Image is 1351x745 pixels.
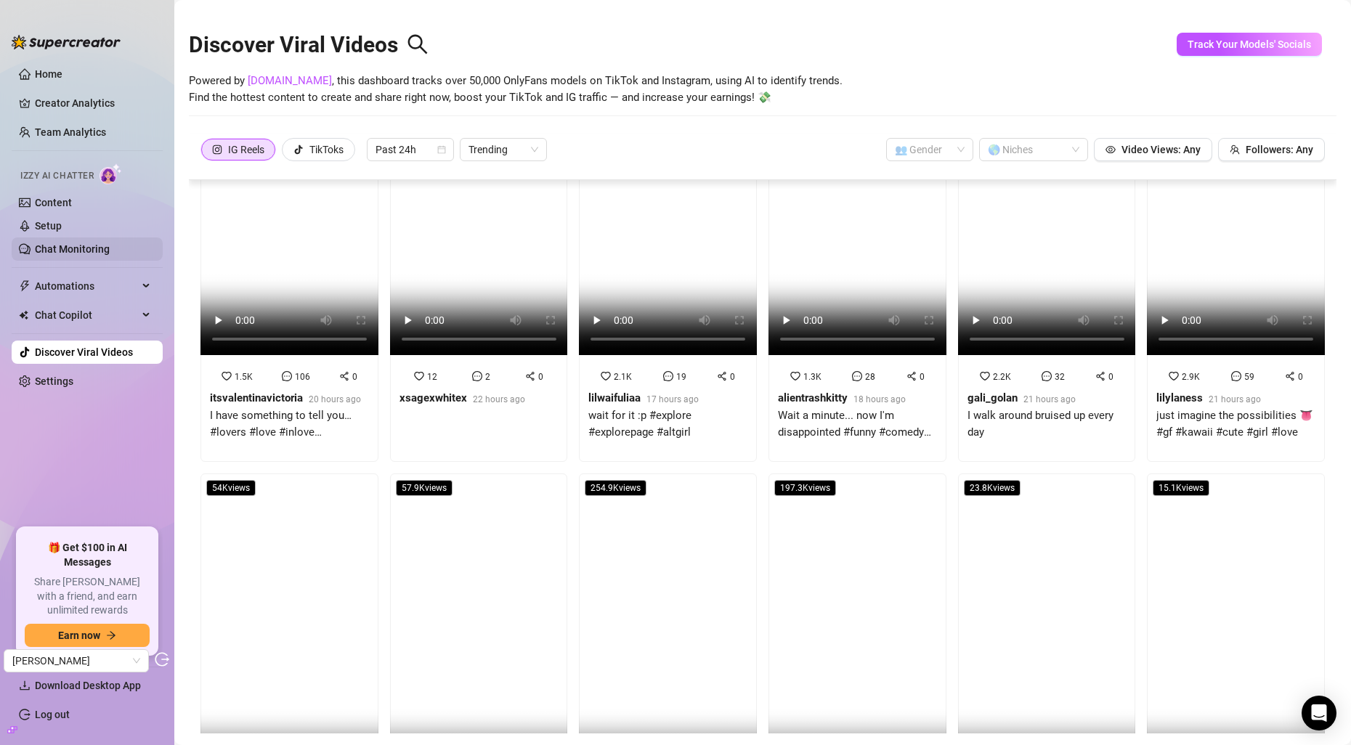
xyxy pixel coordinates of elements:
span: share-alt [1095,371,1105,381]
span: Followers: Any [1246,144,1313,155]
span: 22 hours ago [473,394,525,404]
span: 2.2K [993,372,1011,382]
span: logout [155,652,169,667]
span: Automations [35,274,138,298]
button: Earn nowarrow-right [25,624,150,647]
span: 20 hours ago [309,394,361,404]
span: heart [222,371,232,381]
span: Past 24h [376,139,445,160]
a: Home [35,68,62,80]
span: 21 hours ago [1023,394,1076,404]
strong: lilwaifuliaa [588,391,641,404]
button: Video Views: Any [1094,138,1212,161]
a: Settings [35,375,73,387]
a: Content [35,197,72,208]
a: 79.9Kviews2.2K320gali_golan21 hours agoI walk around bruised up every day [958,39,1136,462]
a: Team Analytics [35,126,106,138]
div: just imagine the possibilities 👅 #gf #kawaii #cute #girl #love [1156,407,1315,441]
span: message [282,371,292,381]
span: share-alt [906,371,917,381]
span: 17 hours ago [646,394,699,404]
span: download [19,680,31,691]
span: 0 [920,372,925,382]
span: 🎁 Get $100 in AI Messages [25,541,150,569]
span: 254.9K views [585,480,646,496]
button: Track Your Models' Socials [1177,33,1322,56]
span: 0 [1298,372,1303,382]
span: share-alt [1285,371,1295,381]
span: 2.1K [614,372,632,382]
span: 1.3K [803,372,821,382]
div: I have something to tell you… #lovers #love #inlove #instalover [210,407,369,441]
span: 32 [1055,372,1065,382]
span: share-alt [525,371,535,381]
span: 0 [352,372,357,382]
a: Chat Monitoring [35,243,110,255]
span: 23.8K views [964,480,1021,496]
strong: gali_golan [967,391,1018,404]
a: Creator Analytics [35,91,151,115]
span: Share [PERSON_NAME] with a friend, and earn unlimited rewards [25,575,150,618]
span: message [1042,371,1052,381]
span: message [1231,371,1241,381]
span: message [472,371,482,381]
div: Open Intercom Messenger [1302,696,1336,730]
strong: xsagexwhitex [399,391,467,404]
a: 13.7Kviews2.1K190lilwaifuliaa17 hours agowait for it :p #explore #explorepage #altgirl [579,39,757,462]
span: Trending [468,139,538,160]
a: 41.9Kviews2.9K590lilylaness21 hours agojust imagine the possibilities 👅 #gf #kawaii #cute #girl #... [1147,39,1325,462]
span: Powered by , this dashboard tracks over 50,000 OnlyFans models on TikTok and Instagram, using AI ... [189,73,843,107]
span: 0 [538,372,543,382]
a: 25.8Kviews1.5K1060itsvalentinavictoria20 hours agoI have something to tell you… #lovers #love #in... [200,39,378,462]
span: 2 [485,372,490,382]
span: thunderbolt [19,280,31,292]
img: AI Chatter [100,163,122,184]
span: Earn now [58,630,100,641]
span: tik-tok [293,144,304,155]
span: 2.9K [1182,372,1200,382]
span: Chat Copilot [35,304,138,327]
img: Chat Copilot [19,310,28,320]
a: 75.9Kviews1.3K280alientrashkitty18 hours agoWait a minute... now I'm disappointed #funny #comedy ... [768,39,946,462]
img: logo-BBDzfeDw.svg [12,35,121,49]
span: Allie Rae [12,650,140,672]
span: 18 hours ago [853,394,906,404]
span: Download Desktop App [35,680,141,691]
div: TikToks [309,139,344,160]
span: Izzy AI Chatter [20,169,94,183]
a: 231views1220xsagexwhitex22 hours ago [390,39,568,462]
span: 1.5K [235,372,253,382]
span: Track Your Models' Socials [1188,38,1311,50]
strong: alientrashkitty [778,391,848,404]
span: search [407,33,429,55]
span: 54K views [206,480,256,496]
span: 12 [427,372,437,382]
span: calendar [437,145,446,154]
span: 28 [865,372,875,382]
a: [DOMAIN_NAME] [248,74,332,87]
a: Setup [35,220,62,232]
strong: lilylaness [1156,391,1203,404]
span: team [1230,144,1240,155]
span: instagram [212,144,222,155]
span: Video Views: Any [1121,144,1201,155]
span: 0 [730,372,735,382]
span: heart [601,371,611,381]
span: 59 [1244,372,1254,382]
span: eye [1105,144,1116,155]
span: 0 [1108,372,1113,382]
div: IG Reels [228,139,264,160]
span: 57.9K views [396,480,453,496]
span: 106 [295,372,310,382]
span: 15.1K views [1153,480,1209,496]
div: I walk around bruised up every day [967,407,1127,441]
span: 197.3K views [774,480,836,496]
a: Log out [35,709,70,720]
span: share-alt [717,371,727,381]
span: heart [1169,371,1179,381]
a: Discover Viral Videos [35,346,133,358]
span: share-alt [339,371,349,381]
div: Wait a minute... now I'm disappointed #funny #comedy #react [778,407,937,441]
span: 19 [676,372,686,382]
div: wait for it :p #explore #explorepage #altgirl [588,407,747,441]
